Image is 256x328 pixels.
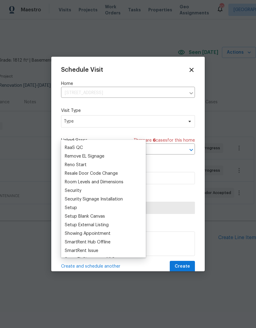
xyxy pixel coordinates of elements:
[61,81,195,87] label: Home
[65,256,115,262] div: Swap EL Signage to MLS
[64,118,183,124] span: Type
[65,162,87,168] div: Reno Start
[61,67,103,73] span: Schedule Visit
[65,248,98,254] div: SmartRent Issue
[65,145,83,151] div: RaaS QC
[175,263,190,270] span: Create
[61,108,195,114] label: Visit Type
[153,138,156,143] span: 6
[65,188,81,194] div: Security
[61,263,120,269] span: Create and schedule another
[65,196,123,202] div: Security Signage Installation
[61,88,186,98] input: Enter in an address
[65,153,104,159] div: Remove EL Signage
[65,179,123,185] div: Room Levels and Dimensions
[61,137,87,143] span: Linked Cases
[65,239,111,245] div: SmartRent Hub Offline
[65,205,77,211] div: Setup
[170,261,195,272] button: Create
[134,137,195,143] span: There are case s for this home
[65,213,105,219] div: Setup Blank Canvas
[65,222,109,228] div: Setup External Listing
[65,170,118,177] div: Resale Door Code Change
[188,67,195,73] span: Close
[187,146,196,154] button: Open
[65,231,111,237] div: Showing Appointment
